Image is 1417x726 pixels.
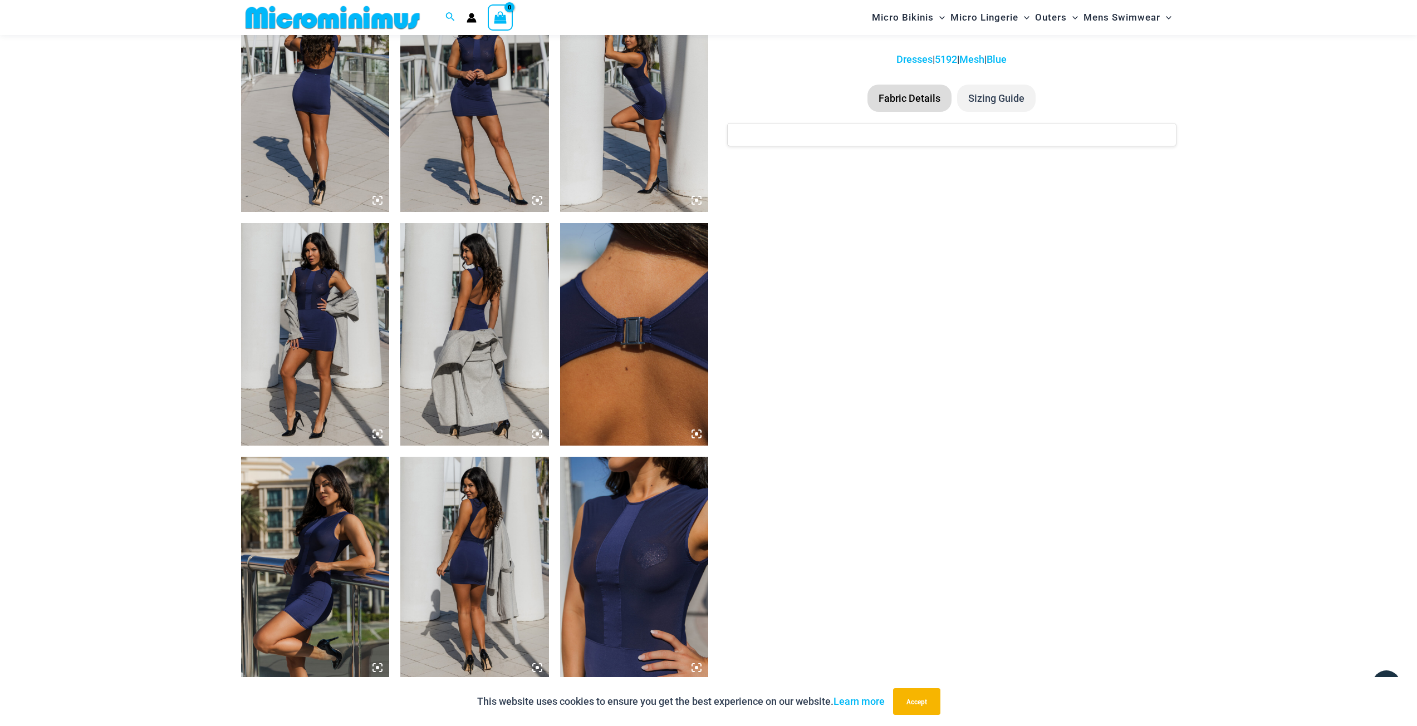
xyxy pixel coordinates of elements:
span: Mens Swimwear [1083,3,1160,32]
span: Menu Toggle [934,3,945,32]
span: Micro Bikinis [872,3,934,32]
a: Dresses [896,53,933,65]
img: Desire Me Navy 5192 Dress [400,457,549,679]
p: | | | [727,51,1176,68]
img: Desire Me Navy 5192 Dress [241,223,390,446]
span: Menu Toggle [1067,3,1078,32]
span: Menu Toggle [1018,3,1029,32]
img: Desire Me Navy 5192 Dress [560,223,709,446]
a: Micro LingerieMenu ToggleMenu Toggle [948,3,1032,32]
img: Desire Me Navy 5192 Dress [241,457,390,679]
img: MM SHOP LOGO FLAT [241,5,424,30]
span: Menu Toggle [1160,3,1171,32]
li: Fabric Details [867,85,952,112]
a: View Shopping Cart, empty [488,4,513,30]
li: Sizing Guide [957,85,1036,112]
a: Mesh [959,53,984,65]
p: This website uses cookies to ensure you get the best experience on our website. [477,693,885,710]
a: 5192 [935,53,957,65]
img: Desire Me Navy 5192 Dress [400,223,549,446]
img: Desire Me Navy 5192 Dress [560,457,709,679]
a: Learn more [833,695,885,707]
span: Outers [1035,3,1067,32]
a: OutersMenu ToggleMenu Toggle [1032,3,1081,32]
a: Mens SwimwearMenu ToggleMenu Toggle [1081,3,1174,32]
a: Account icon link [467,13,477,23]
a: Search icon link [445,11,455,24]
button: Accept [893,688,940,715]
nav: Site Navigation [867,2,1176,33]
span: Micro Lingerie [950,3,1018,32]
a: Micro BikinisMenu ToggleMenu Toggle [869,3,948,32]
a: Blue [987,53,1007,65]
